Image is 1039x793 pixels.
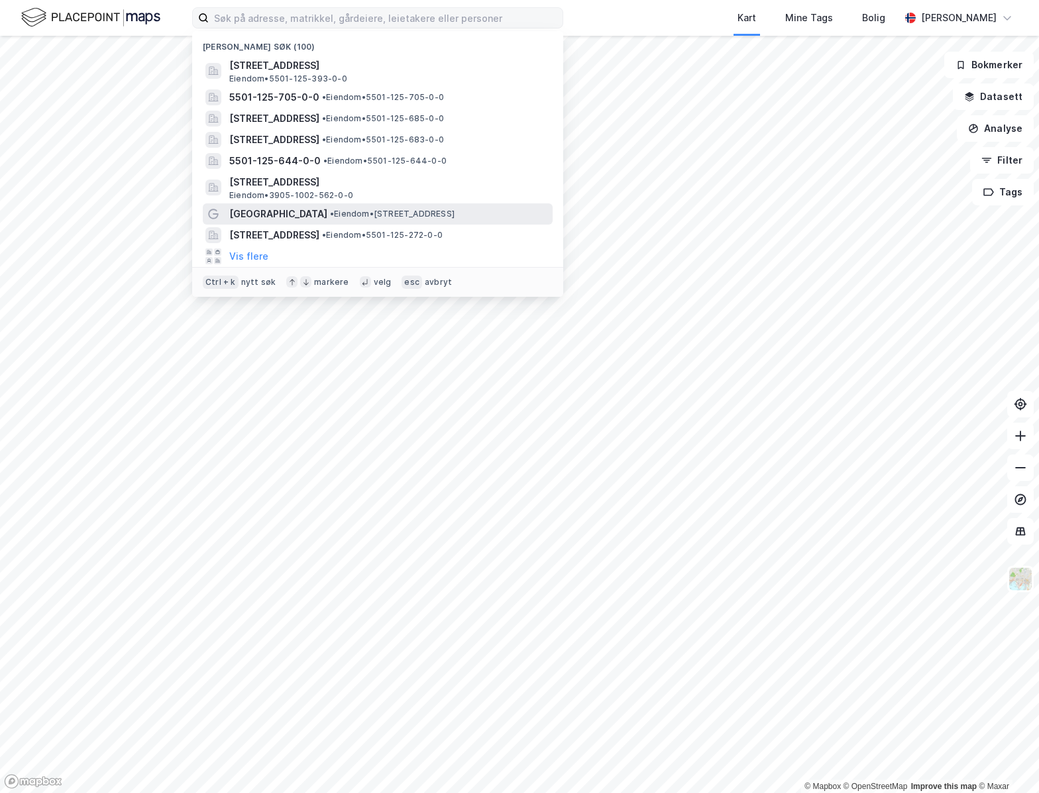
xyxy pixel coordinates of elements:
[229,174,547,190] span: [STREET_ADDRESS]
[322,113,444,124] span: Eiendom • 5501-125-685-0-0
[229,206,327,222] span: [GEOGRAPHIC_DATA]
[953,83,1034,110] button: Datasett
[944,52,1034,78] button: Bokmerker
[738,10,756,26] div: Kart
[229,89,319,105] span: 5501-125-705-0-0
[374,277,392,288] div: velg
[911,782,977,791] a: Improve this map
[785,10,833,26] div: Mine Tags
[970,147,1034,174] button: Filter
[330,209,334,219] span: •
[973,729,1039,793] div: Kontrollprogram for chat
[229,248,268,264] button: Vis flere
[21,6,160,29] img: logo.f888ab2527a4732fd821a326f86c7f29.svg
[192,31,563,55] div: [PERSON_NAME] søk (100)
[314,277,349,288] div: markere
[957,115,1034,142] button: Analyse
[322,113,326,123] span: •
[322,92,444,103] span: Eiendom • 5501-125-705-0-0
[322,134,326,144] span: •
[322,92,326,102] span: •
[229,74,347,84] span: Eiendom • 5501-125-393-0-0
[425,277,452,288] div: avbryt
[203,276,239,289] div: Ctrl + k
[862,10,885,26] div: Bolig
[973,729,1039,793] iframe: Chat Widget
[229,132,319,148] span: [STREET_ADDRESS]
[330,209,455,219] span: Eiendom • [STREET_ADDRESS]
[921,10,997,26] div: [PERSON_NAME]
[209,8,563,28] input: Søk på adresse, matrikkel, gårdeiere, leietakere eller personer
[229,227,319,243] span: [STREET_ADDRESS]
[322,134,444,145] span: Eiendom • 5501-125-683-0-0
[322,230,326,240] span: •
[229,58,547,74] span: [STREET_ADDRESS]
[229,153,321,169] span: 5501-125-644-0-0
[323,156,327,166] span: •
[323,156,447,166] span: Eiendom • 5501-125-644-0-0
[229,111,319,127] span: [STREET_ADDRESS]
[844,782,908,791] a: OpenStreetMap
[804,782,841,791] a: Mapbox
[972,179,1034,205] button: Tags
[4,774,62,789] a: Mapbox homepage
[229,190,353,201] span: Eiendom • 3905-1002-562-0-0
[241,277,276,288] div: nytt søk
[1008,566,1033,592] img: Z
[402,276,422,289] div: esc
[322,230,443,240] span: Eiendom • 5501-125-272-0-0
